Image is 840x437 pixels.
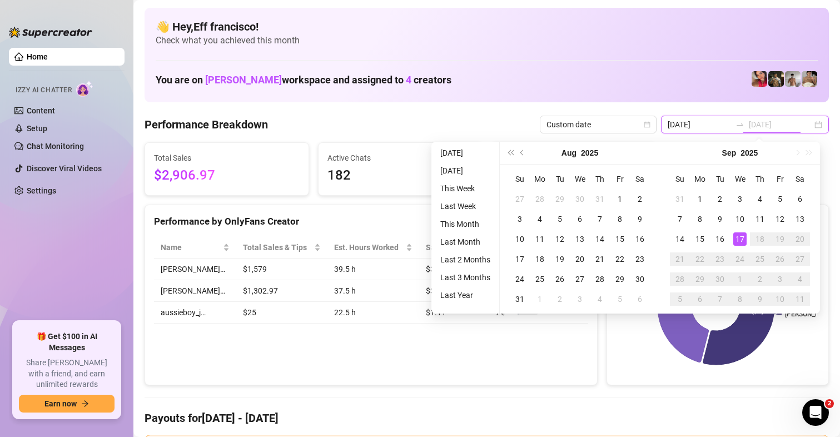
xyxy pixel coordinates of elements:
[27,106,55,115] a: Content
[513,232,526,246] div: 10
[693,272,707,286] div: 29
[730,269,750,289] td: 2025-10-01
[630,249,650,269] td: 2025-08-23
[750,169,770,189] th: Th
[690,189,710,209] td: 2025-09-01
[740,142,758,164] button: Choose a year
[752,71,767,87] img: Vanessa
[504,142,516,164] button: Last year (Control + left)
[673,292,687,306] div: 5
[613,212,627,226] div: 8
[793,292,807,306] div: 11
[793,252,807,266] div: 27
[573,252,586,266] div: 20
[593,292,607,306] div: 4
[570,269,590,289] td: 2025-08-27
[713,212,727,226] div: 9
[673,252,687,266] div: 21
[513,212,526,226] div: 3
[570,209,590,229] td: 2025-08-06
[790,249,810,269] td: 2025-09-27
[633,232,647,246] div: 16
[513,292,526,306] div: 31
[533,232,546,246] div: 11
[733,192,747,206] div: 3
[581,142,598,164] button: Choose a year
[793,192,807,206] div: 6
[633,212,647,226] div: 9
[710,249,730,269] td: 2025-09-23
[770,189,790,209] td: 2025-09-05
[530,269,550,289] td: 2025-08-25
[327,165,473,186] span: 182
[570,189,590,209] td: 2025-07-30
[590,229,610,249] td: 2025-08-14
[419,302,489,324] td: $1.11
[770,269,790,289] td: 2025-10-03
[693,232,707,246] div: 15
[802,399,829,426] iframe: Intercom live chat
[730,189,750,209] td: 2025-09-03
[633,272,647,286] div: 30
[749,118,812,131] input: End date
[690,209,710,229] td: 2025-09-08
[730,229,750,249] td: 2025-09-17
[573,232,586,246] div: 13
[513,272,526,286] div: 24
[16,85,72,96] span: Izzy AI Chatter
[713,292,727,306] div: 7
[550,229,570,249] td: 2025-08-12
[735,120,744,129] span: swap-right
[553,232,566,246] div: 12
[770,169,790,189] th: Fr
[750,229,770,249] td: 2025-09-18
[513,252,526,266] div: 17
[590,209,610,229] td: 2025-08-07
[510,249,530,269] td: 2025-08-17
[773,272,787,286] div: 3
[546,116,650,133] span: Custom date
[570,169,590,189] th: We
[773,192,787,206] div: 5
[550,269,570,289] td: 2025-08-26
[750,249,770,269] td: 2025-09-25
[613,292,627,306] div: 5
[690,249,710,269] td: 2025-09-22
[553,292,566,306] div: 2
[436,235,495,249] li: Last Month
[668,118,731,131] input: Start date
[693,212,707,226] div: 8
[790,229,810,249] td: 2025-09-20
[570,249,590,269] td: 2025-08-20
[670,169,690,189] th: Su
[154,152,300,164] span: Total Sales
[510,269,530,289] td: 2025-08-24
[773,212,787,226] div: 12
[81,400,89,408] span: arrow-right
[630,209,650,229] td: 2025-08-09
[436,289,495,302] li: Last Year
[593,232,607,246] div: 14
[610,249,630,269] td: 2025-08-22
[630,289,650,309] td: 2025-09-06
[533,292,546,306] div: 1
[156,34,818,47] span: Check what you achieved this month
[516,142,529,164] button: Previous month (PageUp)
[693,192,707,206] div: 1
[436,200,495,213] li: Last Week
[570,229,590,249] td: 2025-08-13
[753,252,767,266] div: 25
[573,272,586,286] div: 27
[790,189,810,209] td: 2025-09-06
[593,252,607,266] div: 21
[550,249,570,269] td: 2025-08-19
[670,289,690,309] td: 2025-10-05
[154,302,236,324] td: aussieboy_j…
[690,169,710,189] th: Mo
[236,259,327,280] td: $1,579
[773,292,787,306] div: 10
[793,232,807,246] div: 20
[419,237,489,259] th: Sales / Hour
[670,209,690,229] td: 2025-09-07
[419,280,489,302] td: $34.75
